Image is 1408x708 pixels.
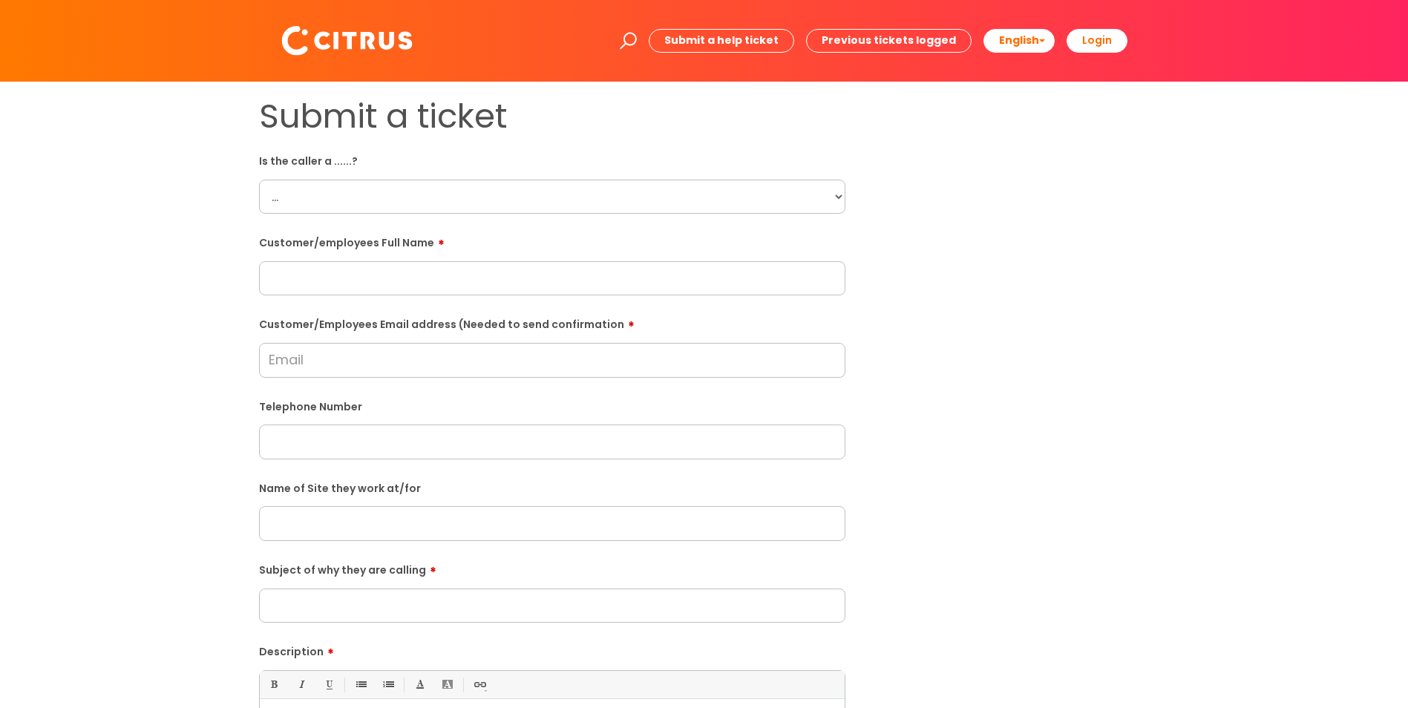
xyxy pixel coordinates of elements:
label: Is the caller a ......? [259,152,845,168]
a: Back Color [438,675,456,694]
label: Description [259,640,845,658]
label: Subject of why they are calling [259,559,845,577]
label: Telephone Number [259,398,845,413]
a: Link [470,675,488,694]
h1: Submit a ticket [259,96,845,137]
label: Customer/employees Full Name [259,232,845,249]
label: Name of Site they work at/for [259,479,845,495]
span: English [999,33,1039,47]
b: Login [1082,33,1112,47]
label: Customer/Employees Email address (Needed to send confirmation [259,313,845,331]
a: Previous tickets logged [806,29,972,52]
a: • Unordered List (Ctrl-Shift-7) [351,675,370,694]
a: Bold (Ctrl-B) [264,675,283,694]
a: Underline(Ctrl-U) [319,675,338,694]
a: Font Color [410,675,429,694]
a: Submit a help ticket [649,29,794,52]
a: Login [1067,29,1127,52]
input: Email [259,343,845,377]
a: 1. Ordered List (Ctrl-Shift-8) [379,675,397,694]
a: Italic (Ctrl-I) [292,675,310,694]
